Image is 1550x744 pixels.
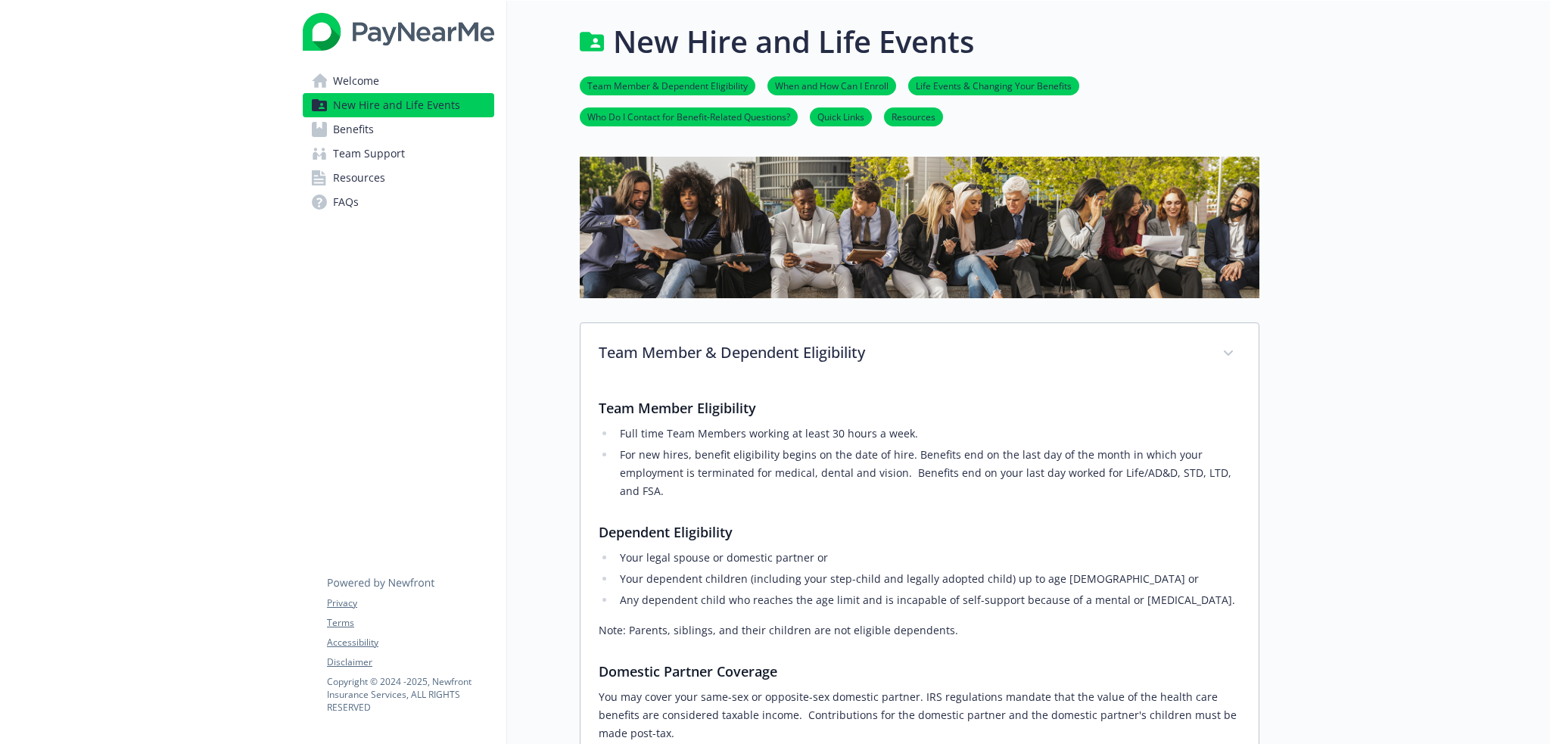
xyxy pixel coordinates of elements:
[333,190,359,214] span: FAQs
[599,688,1240,742] p: You may cover your same-sex or opposite-sex domestic partner. IRS regulations mandate that the va...
[303,142,494,166] a: Team Support
[810,109,872,123] a: Quick Links
[303,117,494,142] a: Benefits
[303,190,494,214] a: FAQs
[615,446,1240,500] li: For new hires, benefit eligibility begins on the date of hire. Benefits end on the last day of th...
[615,425,1240,443] li: Full time Team Members working at least 30 hours a week.
[580,109,798,123] a: Who Do I Contact for Benefit-Related Questions?
[333,93,460,117] span: New Hire and Life Events
[599,621,1240,640] p: Note: Parents, siblings, and their children are not eligible dependents.
[580,157,1259,298] img: new hire page banner
[580,323,1259,385] div: Team Member & Dependent Eligibility
[613,19,974,64] h1: New Hire and Life Events
[767,78,896,92] a: When and How Can I Enroll
[333,142,405,166] span: Team Support
[908,78,1079,92] a: Life Events & Changing Your Benefits
[599,661,1240,682] h3: Domestic Partner Coverage
[333,166,385,190] span: Resources
[580,78,755,92] a: Team Member & Dependent Eligibility
[303,166,494,190] a: Resources
[615,549,1240,567] li: Your legal spouse or domestic partner or
[303,69,494,93] a: Welcome
[327,636,493,649] a: Accessibility
[303,93,494,117] a: New Hire and Life Events
[599,341,1204,364] p: Team Member & Dependent Eligibility
[333,117,374,142] span: Benefits
[327,616,493,630] a: Terms
[327,655,493,669] a: Disclaimer
[615,570,1240,588] li: Your dependent children (including your step-child and legally adopted child) up to age [DEMOGRAP...
[327,675,493,714] p: Copyright © 2024 - 2025 , Newfront Insurance Services, ALL RIGHTS RESERVED
[327,596,493,610] a: Privacy
[884,109,943,123] a: Resources
[599,397,1240,419] h3: Team Member Eligibility
[615,591,1240,609] li: Any dependent child who reaches the age limit and is incapable of self-support because of a menta...
[599,521,1240,543] h3: Dependent Eligibility
[333,69,379,93] span: Welcome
